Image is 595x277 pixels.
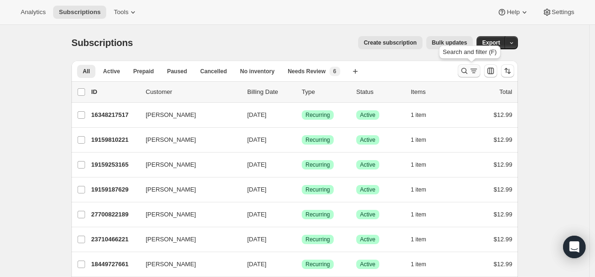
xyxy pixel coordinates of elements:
[411,233,437,246] button: 1 item
[482,39,500,46] span: Export
[411,208,437,221] button: 1 item
[493,186,512,193] span: $12.99
[140,108,234,123] button: [PERSON_NAME]
[492,6,534,19] button: Help
[411,111,426,119] span: 1 item
[91,183,512,196] div: 19159187629[PERSON_NAME][DATE]SuccessRecurringSuccessActive1 item$12.99
[458,64,480,77] button: Search and filter results
[305,186,330,193] span: Recurring
[411,136,426,144] span: 1 item
[411,183,437,196] button: 1 item
[477,36,506,49] button: Export
[356,87,403,97] p: Status
[133,68,154,75] span: Prepaid
[240,68,274,75] span: No inventory
[426,36,473,49] button: Bulk updates
[140,232,234,247] button: [PERSON_NAME]
[484,64,497,77] button: Customize table column order and visibility
[411,161,426,169] span: 1 item
[146,87,240,97] p: Customer
[432,39,467,46] span: Bulk updates
[537,6,580,19] button: Settings
[247,186,266,193] span: [DATE]
[360,111,376,119] span: Active
[411,87,458,97] div: Items
[247,161,266,168] span: [DATE]
[501,64,514,77] button: Sort the results
[411,211,426,218] span: 1 item
[360,136,376,144] span: Active
[91,210,138,219] p: 27700822189
[247,87,294,97] p: Billing Date
[91,260,138,269] p: 18449727661
[360,161,376,169] span: Active
[500,87,512,97] p: Total
[140,257,234,272] button: [PERSON_NAME]
[305,211,330,218] span: Recurring
[83,68,90,75] span: All
[493,261,512,268] span: $12.99
[302,87,349,97] div: Type
[15,6,51,19] button: Analytics
[348,65,363,78] button: Create new view
[305,111,330,119] span: Recurring
[91,160,138,169] p: 19159253165
[140,207,234,222] button: [PERSON_NAME]
[411,261,426,268] span: 1 item
[59,8,101,16] span: Subscriptions
[146,210,196,219] span: [PERSON_NAME]
[91,233,512,246] div: 23710466221[PERSON_NAME][DATE]SuccessRecurringSuccessActive1 item$12.99
[146,185,196,194] span: [PERSON_NAME]
[411,133,437,146] button: 1 item
[146,110,196,120] span: [PERSON_NAME]
[140,182,234,197] button: [PERSON_NAME]
[200,68,227,75] span: Cancelled
[91,135,138,145] p: 19159810221
[114,8,128,16] span: Tools
[411,108,437,122] button: 1 item
[91,185,138,194] p: 19159187629
[91,158,512,171] div: 19159253165[PERSON_NAME][DATE]SuccessRecurringSuccessActive1 item$12.99
[360,236,376,243] span: Active
[247,136,266,143] span: [DATE]
[493,111,512,118] span: $12.99
[552,8,574,16] span: Settings
[146,235,196,244] span: [PERSON_NAME]
[305,161,330,169] span: Recurring
[167,68,187,75] span: Paused
[91,87,512,97] div: IDCustomerBilling DateTypeStatusItemsTotal
[411,258,437,271] button: 1 item
[91,110,138,120] p: 16348217517
[507,8,519,16] span: Help
[91,108,512,122] div: 16348217517[PERSON_NAME][DATE]SuccessRecurringSuccessActive1 item$12.99
[53,6,106,19] button: Subscriptions
[247,111,266,118] span: [DATE]
[305,261,330,268] span: Recurring
[493,211,512,218] span: $12.99
[411,236,426,243] span: 1 item
[91,235,138,244] p: 23710466221
[493,161,512,168] span: $12.99
[358,36,423,49] button: Create subscription
[411,186,426,193] span: 1 item
[493,136,512,143] span: $12.99
[305,236,330,243] span: Recurring
[493,236,512,243] span: $12.99
[91,258,512,271] div: 18449727661[PERSON_NAME][DATE]SuccessRecurringSuccessActive1 item$12.99
[333,68,337,75] span: 6
[360,186,376,193] span: Active
[91,208,512,221] div: 27700822189[PERSON_NAME][DATE]SuccessRecurringSuccessActive1 item$12.99
[146,160,196,169] span: [PERSON_NAME]
[146,135,196,145] span: [PERSON_NAME]
[91,133,512,146] div: 19159810221[PERSON_NAME][DATE]SuccessRecurringSuccessActive1 item$12.99
[103,68,120,75] span: Active
[140,157,234,172] button: [PERSON_NAME]
[21,8,46,16] span: Analytics
[247,211,266,218] span: [DATE]
[71,38,133,48] span: Subscriptions
[91,87,138,97] p: ID
[288,68,326,75] span: Needs Review
[360,211,376,218] span: Active
[305,136,330,144] span: Recurring
[563,236,586,258] div: Open Intercom Messenger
